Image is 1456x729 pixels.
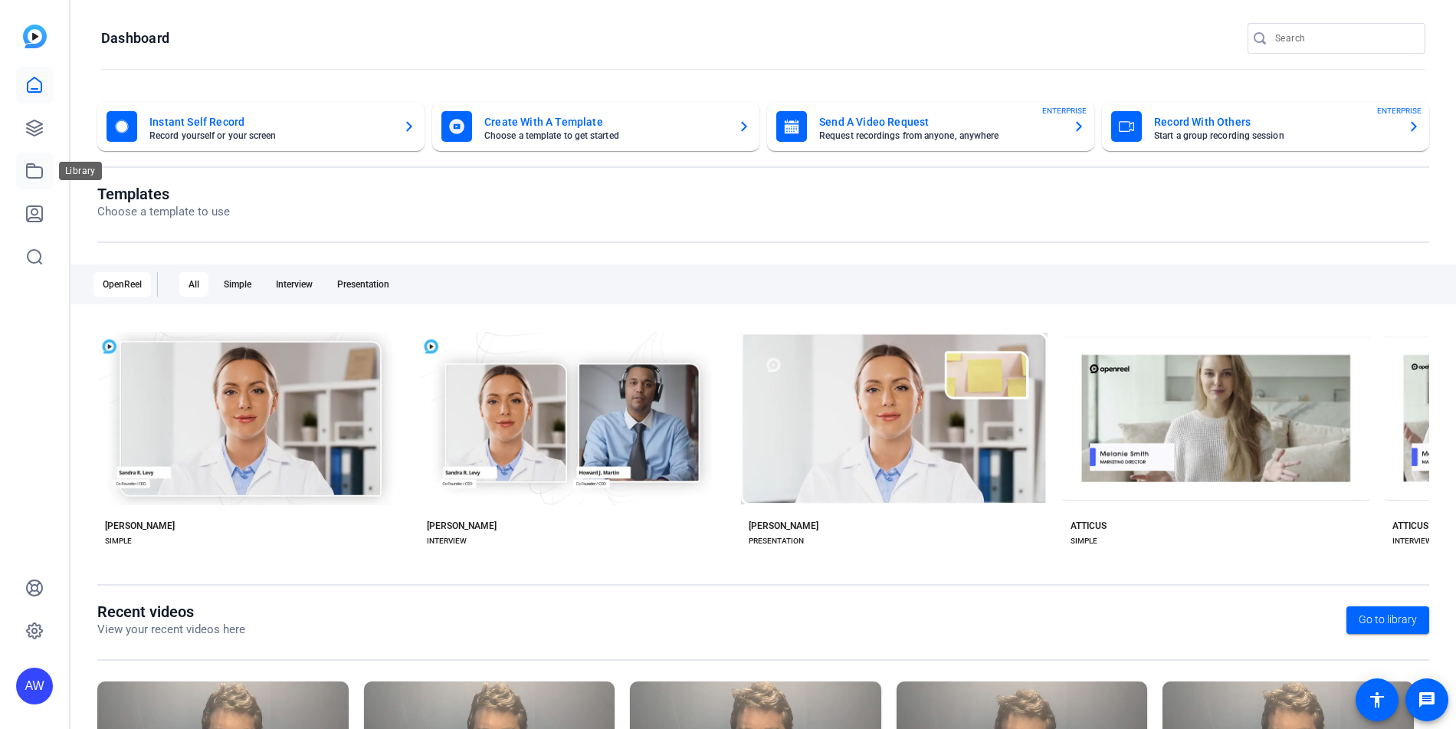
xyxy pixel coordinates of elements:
div: Presentation [328,272,398,297]
a: Go to library [1346,606,1429,634]
mat-card-title: Send A Video Request [819,113,1061,131]
div: [PERSON_NAME] [427,520,497,532]
mat-icon: message [1418,691,1436,709]
div: SIMPLE [1071,535,1097,547]
mat-card-subtitle: Record yourself or your screen [149,131,391,140]
img: blue-gradient.svg [23,25,47,48]
div: ATTICUS [1392,520,1428,532]
div: AW [16,668,53,704]
h1: Recent videos [97,603,245,621]
mat-card-subtitle: Request recordings from anyone, anywhere [819,131,1061,140]
div: Library [59,162,102,180]
button: Create With A TemplateChoose a template to get started [432,102,759,151]
p: Choose a template to use [97,203,230,221]
div: INTERVIEW [427,535,467,547]
mat-card-title: Record With Others [1154,113,1395,131]
mat-card-title: Instant Self Record [149,113,391,131]
span: Go to library [1359,612,1417,628]
div: Interview [267,272,322,297]
button: Instant Self RecordRecord yourself or your screen [97,102,425,151]
span: ENTERPRISE [1042,105,1087,117]
mat-card-subtitle: Choose a template to get started [484,131,726,140]
input: Search [1275,29,1413,48]
div: [PERSON_NAME] [105,520,175,532]
mat-card-title: Create With A Template [484,113,726,131]
div: SIMPLE [105,535,132,547]
div: All [179,272,208,297]
h1: Dashboard [101,29,169,48]
div: Simple [215,272,261,297]
p: View your recent videos here [97,621,245,639]
div: ATTICUS [1071,520,1107,532]
span: ENTERPRISE [1377,105,1422,117]
button: Record With OthersStart a group recording sessionENTERPRISE [1102,102,1429,151]
mat-card-subtitle: Start a group recording session [1154,131,1395,140]
mat-icon: accessibility [1368,691,1386,709]
h1: Templates [97,185,230,203]
div: [PERSON_NAME] [749,520,818,532]
button: Send A Video RequestRequest recordings from anyone, anywhereENTERPRISE [767,102,1094,151]
div: PRESENTATION [749,535,804,547]
div: INTERVIEW [1392,535,1432,547]
div: OpenReel [93,272,151,297]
